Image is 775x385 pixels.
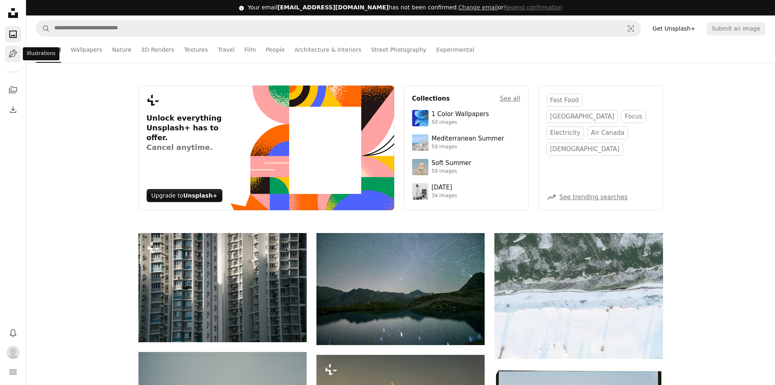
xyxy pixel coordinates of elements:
a: [DEMOGRAPHIC_DATA] [547,143,624,156]
div: [DATE] [432,184,457,192]
a: Travel [217,37,235,63]
span: or [458,4,562,11]
img: Snow covered landscape with frozen water [494,233,663,359]
a: Textures [184,37,208,63]
img: Starry night sky over a calm mountain lake [316,233,485,345]
button: Visual search [621,21,641,36]
a: Get Unsplash+ [648,22,700,35]
a: 1 Color Wallpapers50 images [412,110,520,126]
a: Experimental [436,37,474,63]
a: focus [621,110,646,123]
button: Search Unsplash [36,21,50,36]
img: premium_photo-1749544311043-3a6a0c8d54af [412,159,428,175]
a: Unlock everything Unsplash+ has to offer.Cancel anytime.Upgrade toUnsplash+ [138,86,394,210]
h4: Collections [412,94,450,103]
a: See trending searches [560,194,628,201]
button: Menu [5,364,21,380]
a: [GEOGRAPHIC_DATA] [547,110,618,123]
a: Starry night sky over a calm mountain lake [316,285,485,293]
a: Photos [5,26,21,42]
span: [EMAIL_ADDRESS][DOMAIN_NAME] [277,4,389,11]
a: Wallpapers [71,37,102,63]
a: Nature [112,37,131,63]
div: Upgrade to [147,189,222,202]
h3: Unlock everything Unsplash+ has to offer. [147,113,230,152]
a: Street Photography [371,37,426,63]
a: Home — Unsplash [5,5,21,23]
a: 3D Renders [141,37,174,63]
a: Snow covered landscape with frozen water [494,292,663,299]
a: air canada [587,126,628,139]
form: Find visuals sitewide [36,20,641,37]
div: 50 images [432,144,504,150]
button: Notifications [5,325,21,341]
div: Mediterranean Summer [432,135,504,143]
button: Submit an image [707,22,765,35]
strong: Unsplash+ [183,192,217,199]
a: Change email [458,4,498,11]
a: Collections [5,82,21,98]
img: Tall apartment buildings with many windows and balconies. [138,233,307,342]
a: People [266,37,285,63]
a: Soft Summer50 images [412,159,520,175]
a: electricity [547,126,584,139]
div: 34 images [432,193,457,199]
div: Soft Summer [432,159,472,167]
a: Tall apartment buildings with many windows and balconies. [138,284,307,291]
button: Profile [5,344,21,361]
img: Avatar of user Vishakha Patidra [7,346,20,359]
a: Film [244,37,256,63]
a: Download History [5,101,21,118]
div: 1 Color Wallpapers [432,110,489,119]
a: fast food [547,94,583,107]
button: Resend confirmation [503,4,562,12]
img: premium_photo-1688045582333-c8b6961773e0 [412,110,428,126]
a: [DATE]34 images [412,183,520,200]
span: Cancel anytime. [147,143,230,152]
a: Illustrations [5,46,21,62]
a: Architecture & Interiors [294,37,361,63]
div: Your email has not been confirmed. [248,4,562,12]
a: Mediterranean Summer50 images [412,134,520,151]
div: 50 images [432,119,489,126]
img: photo-1682590564399-95f0109652fe [412,183,428,200]
img: premium_photo-1688410049290-d7394cc7d5df [412,134,428,151]
a: See all [500,94,520,103]
div: 50 images [432,168,472,175]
